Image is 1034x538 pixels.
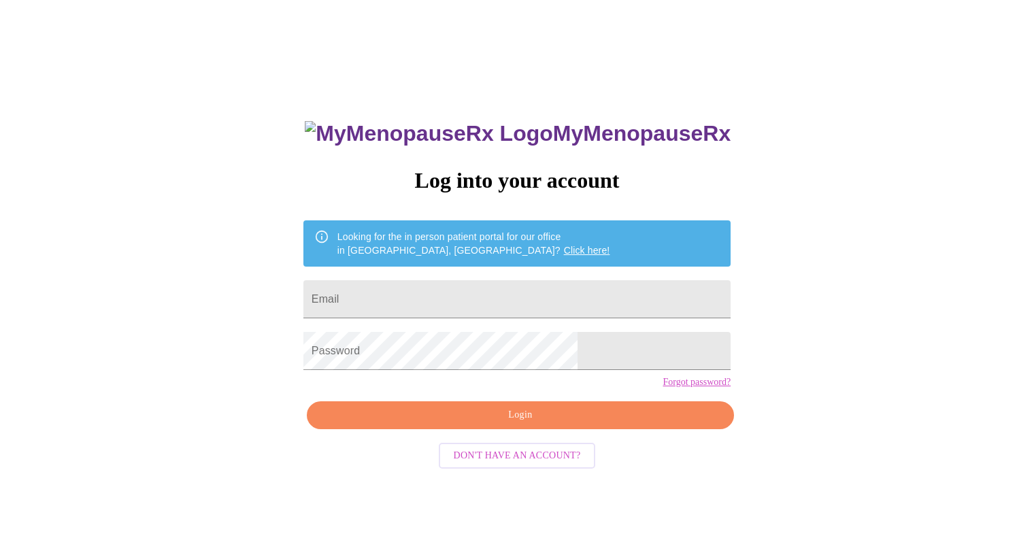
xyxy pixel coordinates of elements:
[322,407,718,424] span: Login
[435,449,599,460] a: Don't have an account?
[307,401,734,429] button: Login
[564,245,610,256] a: Click here!
[454,448,581,465] span: Don't have an account?
[305,121,731,146] h3: MyMenopauseRx
[337,224,610,263] div: Looking for the in person patient portal for our office in [GEOGRAPHIC_DATA], [GEOGRAPHIC_DATA]?
[439,443,596,469] button: Don't have an account?
[303,168,731,193] h3: Log into your account
[305,121,552,146] img: MyMenopauseRx Logo
[663,377,731,388] a: Forgot password?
